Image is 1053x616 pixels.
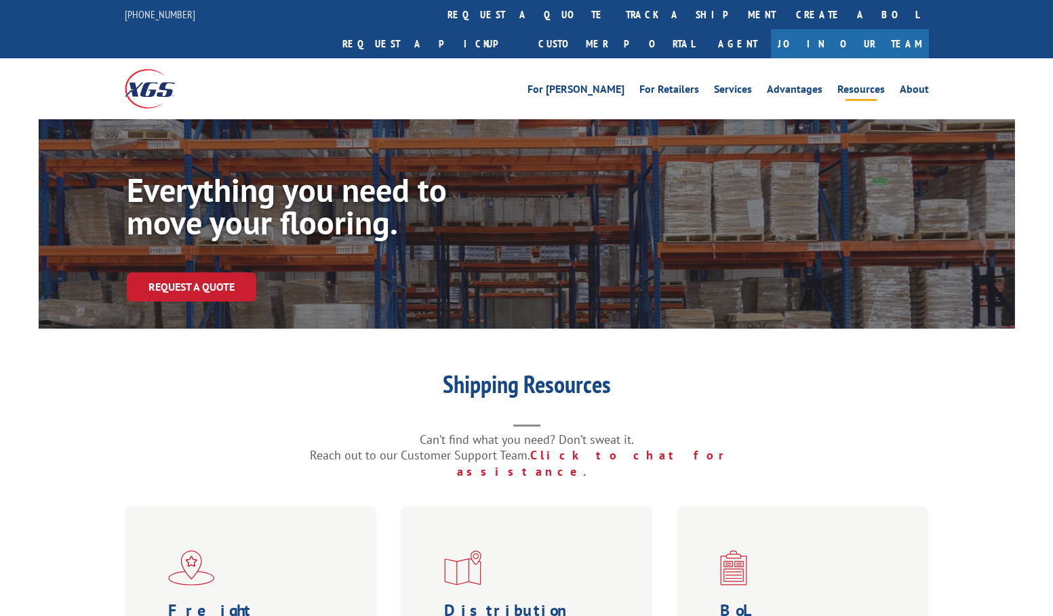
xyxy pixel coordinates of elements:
a: Resources [837,84,885,99]
a: Advantages [767,84,822,99]
img: xgs-icon-flagship-distribution-model-red [168,550,215,586]
h1: Shipping Resources [256,372,798,403]
h1: Everything you need to move your flooring. [127,173,534,245]
a: Services [714,84,752,99]
a: Click to chat for assistance. [457,447,743,479]
img: xgs-icon-distribution-map-red [444,550,481,586]
a: Join Our Team [771,29,929,58]
img: xgs-icon-bo-l-generator-red [720,550,747,586]
a: For [PERSON_NAME] [528,84,624,99]
a: Customer Portal [528,29,704,58]
a: Request a Quote [127,272,256,302]
a: Agent [704,29,771,58]
a: About [900,84,929,99]
a: [PHONE_NUMBER] [125,7,195,21]
a: For Retailers [639,84,699,99]
p: Can’t find what you need? Don’t sweat it. Reach out to our Customer Support Team. [256,432,798,480]
a: Request a pickup [332,29,528,58]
